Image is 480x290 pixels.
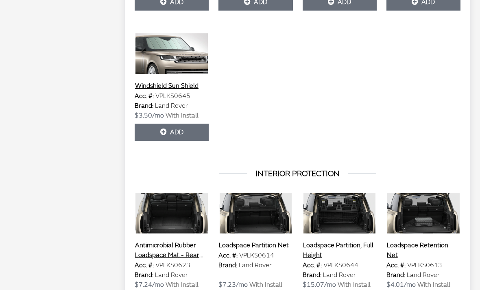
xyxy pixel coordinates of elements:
[407,261,442,269] span: VPLKS0613
[417,281,450,289] span: With Install
[135,168,460,180] h3: INTERIOR PROTECTION
[166,111,199,120] span: With Install
[155,92,190,100] span: VPLKS0645
[386,260,406,270] label: Acc. #:
[386,281,416,289] span: $4.01/mo
[249,281,282,289] span: With Install
[386,270,405,280] label: Brand:
[135,91,154,101] label: Acc. #:
[303,270,321,280] label: Brand:
[218,281,248,289] span: $7.23/mo
[386,240,460,260] button: Loadspace Retention Net
[218,193,292,233] img: Image for Loadspace Partition Net
[135,81,199,91] button: Windshield Sun Shield
[166,281,199,289] span: With Install
[135,281,164,289] span: $7.24/mo
[155,261,190,269] span: VPLKS0623
[135,193,209,233] img: Image for Antimicrobial Rubber Loadspace Mat - Rear Executive Seating
[323,261,358,269] span: VPLKS0644
[155,102,188,110] span: Land Rover
[218,240,289,251] button: Loadspace Partition Net
[338,281,371,289] span: With Install
[303,281,336,289] span: $15.07/mo
[135,124,209,141] button: Add
[218,251,238,260] label: Acc. #:
[135,111,164,120] span: $3.50/mo
[303,240,377,260] button: Loadspace Partition, Full Height
[239,261,272,269] span: Land Rover
[386,193,460,233] img: Image for Loadspace Retention Net
[323,271,356,279] span: Land Rover
[407,271,440,279] span: Land Rover
[135,240,209,260] button: Antimicrobial Rubber Loadspace Mat - Rear Executive Seating
[303,193,377,233] img: Image for Loadspace Partition, Full Height
[155,271,188,279] span: Land Rover
[135,33,209,74] img: Image for Windshield Sun Shield
[218,260,237,270] label: Brand:
[135,270,153,280] label: Brand:
[239,251,274,259] span: VPLKS0614
[135,101,153,111] label: Brand:
[303,260,322,270] label: Acc. #:
[135,260,154,270] label: Acc. #:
